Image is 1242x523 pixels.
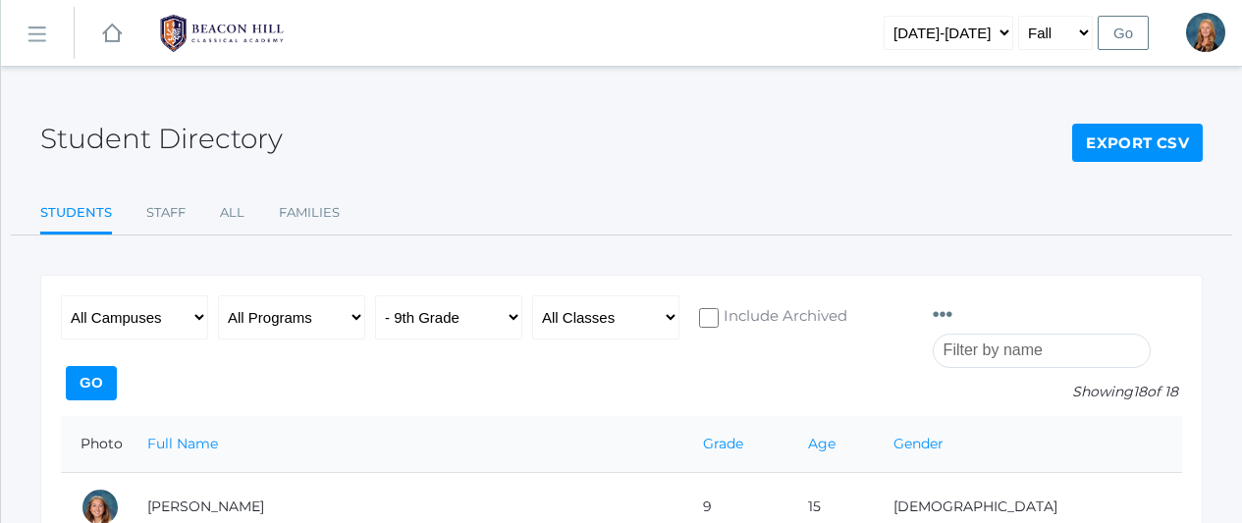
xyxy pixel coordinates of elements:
a: Full Name [147,435,218,452]
a: Gender [893,435,944,452]
a: Export CSV [1072,124,1203,163]
a: All [220,193,244,233]
h2: Student Directory [40,124,283,154]
div: Nicole Canty [1186,13,1225,52]
a: Students [40,193,112,235]
span: 18 [1133,383,1147,400]
a: Grade [703,435,743,452]
th: Photo [61,416,128,473]
a: Age [808,435,836,452]
input: Include Archived [699,308,719,328]
input: Filter by name [933,334,1151,368]
a: Families [279,193,340,233]
input: Go [1098,16,1149,50]
a: Staff [146,193,186,233]
input: Go [66,366,117,400]
p: Showing of 18 [933,382,1182,402]
img: BHCALogos-05-308ed15e86a5a0abce9b8dd61676a3503ac9727e845dece92d48e8588c001991.png [148,9,296,58]
span: Include Archived [719,305,847,330]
